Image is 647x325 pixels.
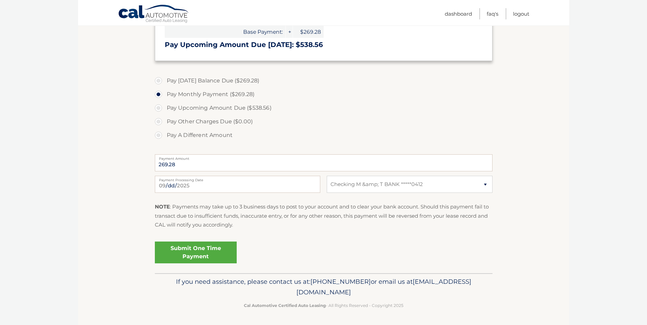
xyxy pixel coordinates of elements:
span: [PHONE_NUMBER] [310,278,371,285]
span: Base Payment: [165,26,285,38]
p: If you need assistance, please contact us at: or email us at [159,276,488,298]
h3: Pay Upcoming Amount Due [DATE]: $538.56 [165,41,483,49]
input: Payment Date [155,176,320,193]
a: Dashboard [445,8,472,19]
label: Pay Monthly Payment ($269.28) [155,88,492,101]
a: Logout [513,8,529,19]
label: Pay [DATE] Balance Due ($269.28) [155,74,492,88]
label: Pay Upcoming Amount Due ($538.56) [155,101,492,115]
a: FAQ's [487,8,498,19]
p: - All Rights Reserved - Copyright 2025 [159,302,488,309]
a: Submit One Time Payment [155,242,237,263]
label: Payment Processing Date [155,176,320,181]
label: Payment Amount [155,154,492,160]
label: Pay A Different Amount [155,128,492,142]
strong: NOTE [155,203,170,210]
input: Payment Amount [155,154,492,171]
p: : Payments may take up to 3 business days to post to your account and to clear your bank account.... [155,202,492,229]
label: Pay Other Charges Due ($0.00) [155,115,492,128]
strong: Cal Automotive Certified Auto Leasing [244,303,326,308]
span: $269.28 [293,26,324,38]
span: + [286,26,293,38]
a: Cal Automotive [118,4,190,24]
